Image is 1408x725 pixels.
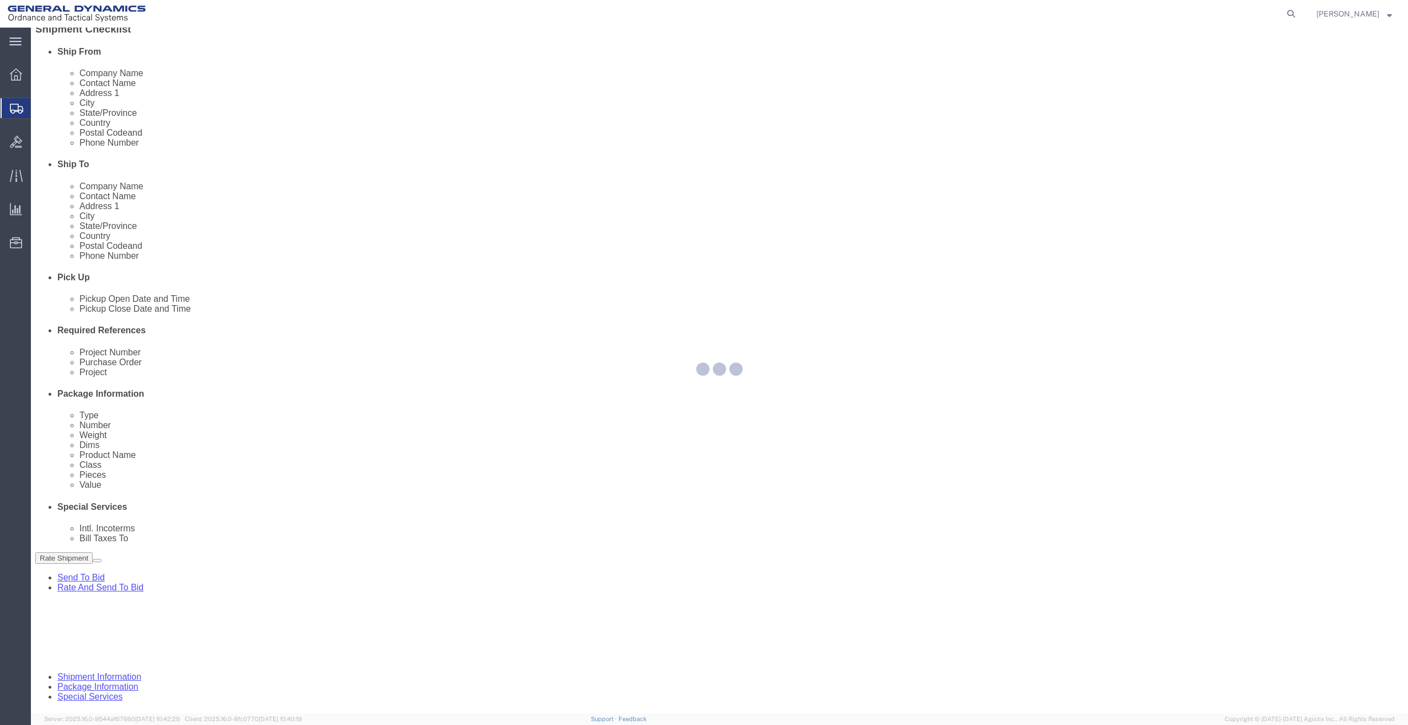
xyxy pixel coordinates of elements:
[1225,715,1395,724] span: Copyright © [DATE]-[DATE] Agistix Inc., All Rights Reserved
[135,716,180,722] span: [DATE] 10:42:29
[1316,8,1379,20] span: Justin Bowdich
[44,716,180,722] span: Server: 2025.16.0-9544af67660
[591,716,618,722] a: Support
[1316,7,1393,20] button: [PERSON_NAME]
[259,716,302,722] span: [DATE] 10:40:19
[185,716,302,722] span: Client: 2025.16.0-8fc0770
[8,6,146,22] img: logo
[618,716,647,722] a: Feedback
